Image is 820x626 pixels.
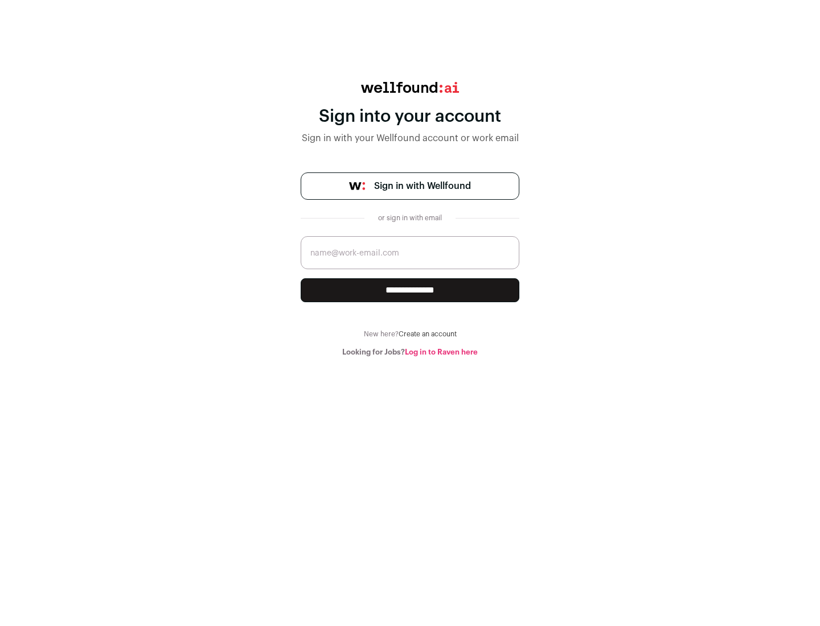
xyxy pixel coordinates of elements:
[301,106,519,127] div: Sign into your account
[301,172,519,200] a: Sign in with Wellfound
[301,330,519,339] div: New here?
[405,348,478,356] a: Log in to Raven here
[399,331,457,337] a: Create an account
[361,82,459,93] img: wellfound:ai
[374,213,446,223] div: or sign in with email
[349,182,365,190] img: wellfound-symbol-flush-black-fb3c872781a75f747ccb3a119075da62bfe97bd399995f84a933054e44a575c4.png
[301,131,519,145] div: Sign in with your Wellfound account or work email
[301,236,519,269] input: name@work-email.com
[301,348,519,357] div: Looking for Jobs?
[374,179,471,193] span: Sign in with Wellfound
